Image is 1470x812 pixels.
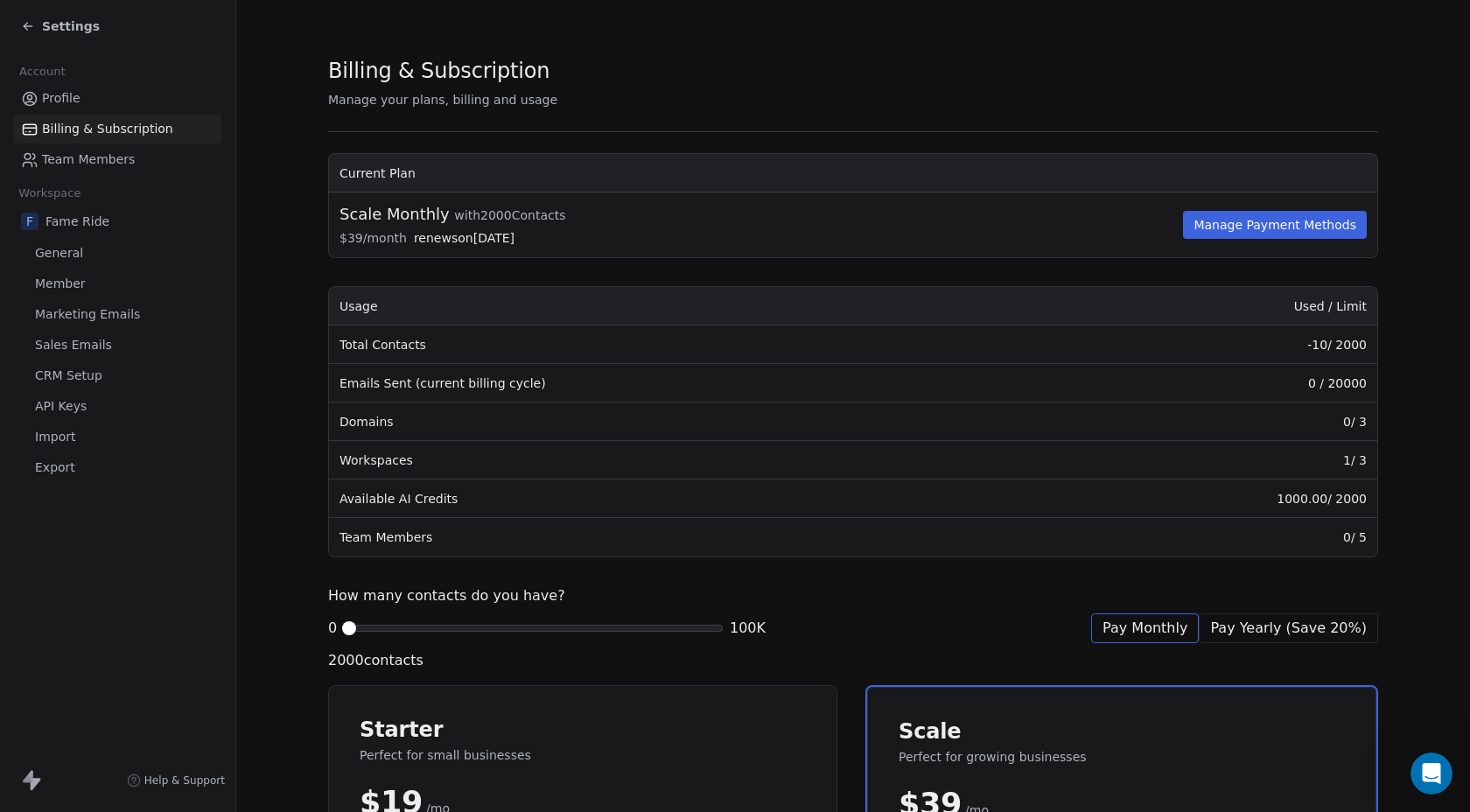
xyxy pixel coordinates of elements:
td: Workspaces [329,441,1033,479]
th: Usage [329,287,1033,325]
span: $ 39 / month [339,229,1179,247]
span: Help & Support [144,773,225,787]
td: 1 / 3 [1033,441,1377,479]
span: Billing & Subscription [328,58,549,84]
span: Fame Ride [45,213,109,230]
a: Billing & Subscription [14,115,221,143]
div: You’ll get replies here and in your email: ✉️ [28,314,273,382]
b: 1 day [43,409,80,423]
span: Scale [899,718,1345,745]
span: Profile [42,89,80,108]
span: 100K [730,618,766,639]
button: Manage Payment Methods [1183,211,1367,239]
a: Export [14,453,221,482]
button: go back [11,7,45,40]
span: 2000 contacts [328,650,423,671]
a: Help & Support [127,773,225,787]
span: CRM Setup [35,367,102,385]
a: Sales Emails [14,331,221,360]
th: Current Plan [329,154,1377,192]
a: General [14,239,221,268]
span: Sales Emails [35,336,112,354]
div: I&#x27;ve been given 3 domains in my plan but I can&#x27;t add even 1 [77,245,322,279]
button: Gif picker [55,573,69,587]
span: Account [11,59,73,85]
td: -10 / 2000 [1033,325,1377,364]
img: Profile image for Fin [50,10,78,38]
td: 0 / 20000 [1033,364,1377,402]
span: API Keys [35,397,87,416]
span: Workspace [11,180,88,206]
td: Total Contacts [329,325,1033,364]
span: Billing & Subscription [42,120,173,138]
iframe: Intercom live chat [1410,752,1452,794]
button: Start recording [111,573,125,587]
span: Manage your plans, billing and usage [328,93,557,107]
div: I&#x27;ve been given 3 domains in my plan but I can&#x27;t add even 1 [63,101,336,290]
span: Starter [360,717,806,743]
td: Available AI Credits [329,479,1033,518]
span: Perfect for growing businesses [899,748,1345,766]
a: Settings [21,17,100,35]
button: Emoji picker [27,573,41,587]
h1: Fin [85,17,106,30]
span: 0 [328,618,337,639]
a: Profile [14,84,221,113]
button: Upload attachment [83,573,97,587]
a: CRM Setup [14,361,221,390]
span: Import [35,428,75,446]
span: Perfect for small businesses [360,746,806,764]
span: General [35,244,83,262]
div: Fin says… [14,304,336,475]
span: Export [35,458,75,477]
div: Fin • 1h ago [28,440,93,451]
button: Send a message… [300,566,328,594]
a: Import [14,423,221,451]
td: 0 / 3 [1033,402,1377,441]
td: Team Members [329,518,1033,556]
b: [EMAIL_ADDRESS][DOMAIN_NAME] [28,349,167,381]
a: API Keys [14,392,221,421]
span: Member [35,275,86,293]
td: 0 / 5 [1033,518,1377,556]
textarea: Message… [15,536,335,566]
span: Pay Yearly (Save 20%) [1210,618,1367,639]
div: Our usual reply time 🕒 [28,391,273,425]
div: Fame says… [14,101,336,304]
td: 1000.00 / 2000 [1033,479,1377,518]
button: Home [274,7,307,40]
a: Member [14,269,221,298]
td: Domains [329,402,1033,441]
span: with 2000 Contacts [454,208,565,222]
th: Used / Limit [1033,287,1377,325]
div: You’ll get replies here and in your email:✉️[EMAIL_ADDRESS][DOMAIN_NAME]Our usual reply time🕒1 da... [14,304,287,437]
span: Marketing Emails [35,305,140,324]
span: renews on [DATE] [414,231,514,245]
a: Marketing Emails [14,300,221,329]
span: Team Members [42,150,135,169]
div: Close [307,7,339,38]
span: Settings [42,17,100,35]
span: Pay Monthly [1102,618,1187,639]
span: How many contacts do you have? [328,585,565,606]
span: F [21,213,38,230]
a: Team Members [14,145,221,174]
span: Scale Monthly [339,203,565,226]
td: Emails Sent (current billing cycle) [329,364,1033,402]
